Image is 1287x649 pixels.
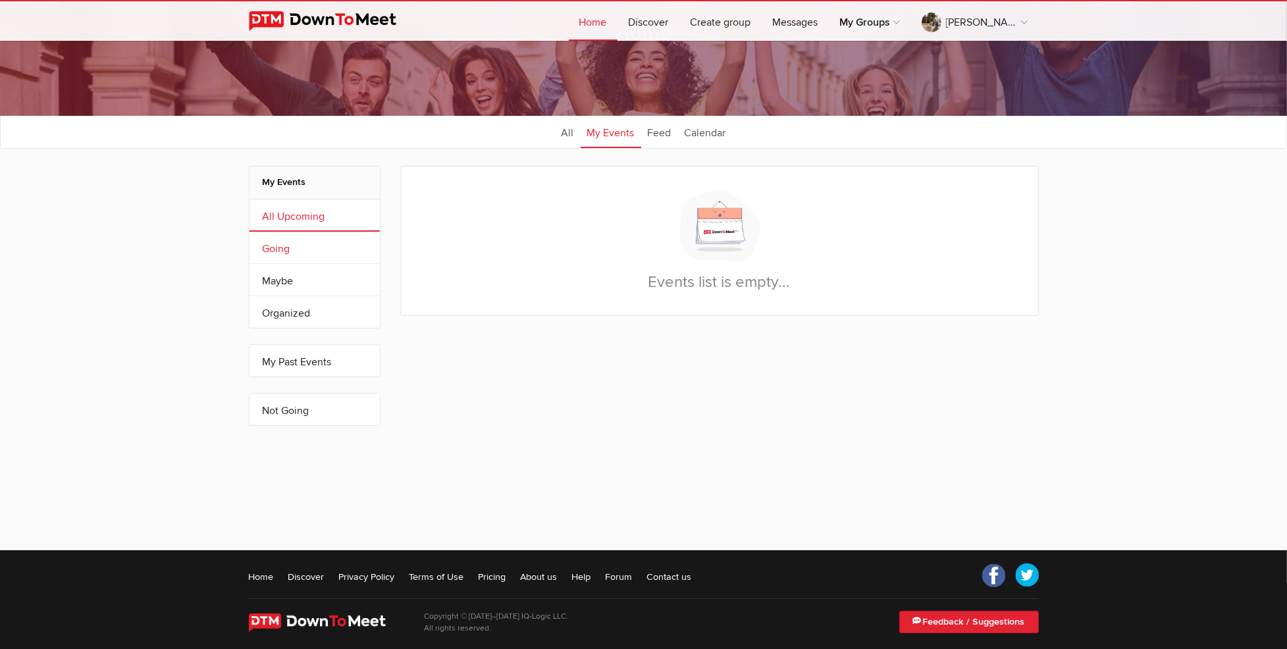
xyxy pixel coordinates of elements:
a: Home [249,570,274,583]
a: Help [572,570,591,583]
a: Privacy Policy [339,570,395,583]
img: DownToMeet [249,613,405,632]
a: Forum [606,570,633,583]
a: All [555,115,581,148]
a: [PERSON_NAME] [911,1,1038,41]
a: All Upcoming [250,199,380,231]
a: Facebook [982,563,1006,587]
div: Events list is empty... [400,166,1039,316]
a: Terms of Use [409,570,464,583]
a: Contact us [647,570,692,583]
p: Copyright © [DATE]–[DATE] IQ-Logic LLC. All rights reserved. [424,611,568,635]
a: About us [521,570,558,583]
a: Home [569,1,617,41]
a: Feedback / Suggestions [899,611,1039,633]
a: Discover [618,1,679,41]
span: 21st [491,626,500,632]
a: My Events [581,115,641,148]
a: Going [250,232,380,263]
a: Messages [762,1,829,41]
a: Feed [641,115,678,148]
a: Calendar [678,115,733,148]
a: Pricing [479,570,506,583]
a: My Past Events [250,345,380,376]
a: Create group [680,1,762,41]
a: Discover [288,570,325,583]
a: Not Going [250,394,380,425]
a: My Groups [829,1,910,41]
img: DownToMeet [249,11,417,31]
a: Maybe [250,264,380,296]
a: Organized [250,296,380,328]
h2: My Events [263,167,367,198]
a: Twitter [1015,563,1039,587]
